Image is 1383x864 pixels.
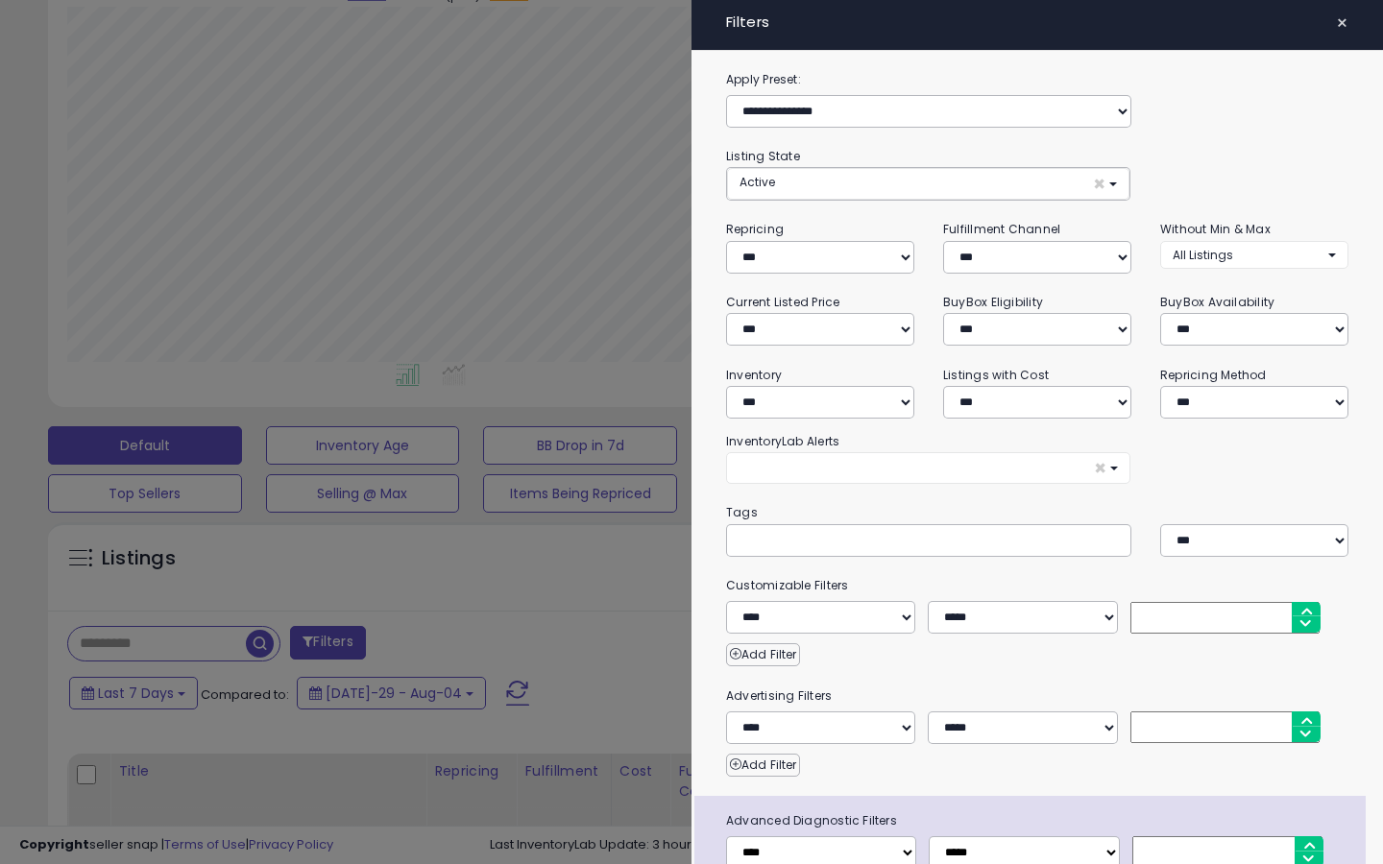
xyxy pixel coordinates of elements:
[712,810,1366,831] span: Advanced Diagnostic Filters
[726,643,800,666] button: Add Filter
[1160,294,1274,310] small: BuyBox Availability
[1094,458,1106,478] span: ×
[726,754,800,777] button: Add Filter
[1160,241,1348,269] button: All Listings
[726,221,784,237] small: Repricing
[943,221,1060,237] small: Fulfillment Channel
[726,433,839,449] small: InventoryLab Alerts
[726,452,1130,484] button: ×
[712,685,1363,707] small: Advertising Filters
[712,502,1363,523] small: Tags
[943,294,1043,310] small: BuyBox Eligibility
[726,148,800,164] small: Listing State
[1336,10,1348,36] span: ×
[726,294,839,310] small: Current Listed Price
[1328,10,1356,36] button: ×
[740,174,775,190] span: Active
[726,14,1348,31] h4: Filters
[726,367,782,383] small: Inventory
[1093,174,1105,194] span: ×
[1160,221,1271,237] small: Without Min & Max
[712,575,1363,596] small: Customizable Filters
[1160,367,1267,383] small: Repricing Method
[712,69,1363,90] label: Apply Preset:
[727,168,1129,200] button: Active ×
[1173,247,1233,263] span: All Listings
[943,367,1049,383] small: Listings with Cost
